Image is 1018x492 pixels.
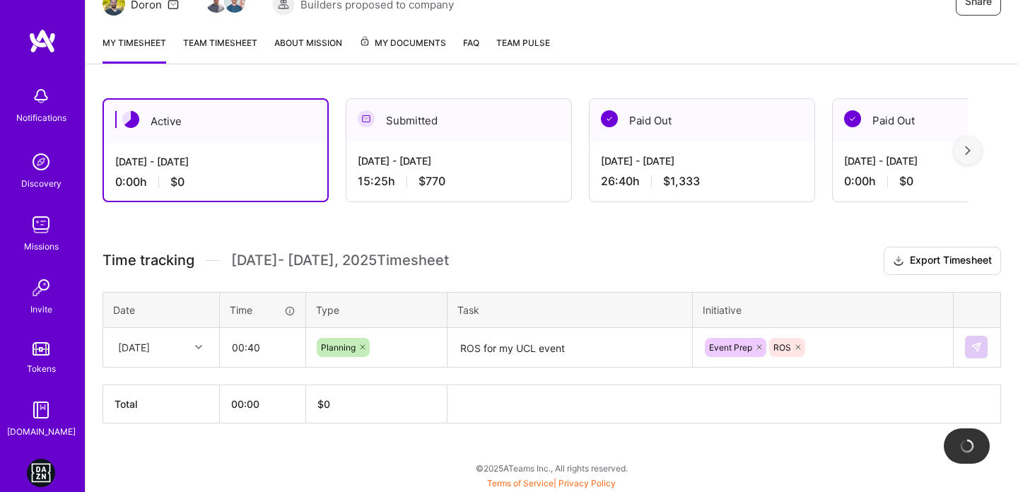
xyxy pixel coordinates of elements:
img: logo [28,28,57,54]
div: 15:25 h [358,174,560,189]
img: Invite [27,274,55,302]
span: $0 [899,174,913,189]
div: Notifications [16,110,66,125]
span: | [487,478,616,488]
span: Time tracking [103,252,194,269]
div: Missions [24,239,59,254]
a: My timesheet [103,35,166,64]
img: loading [960,439,974,453]
img: Paid Out [844,110,861,127]
div: [DATE] - [DATE] [601,153,803,168]
div: Tokens [27,361,56,376]
div: [DATE] - [DATE] [115,154,316,169]
span: Planning [321,342,356,353]
div: © 2025 ATeams Inc., All rights reserved. [85,450,1018,486]
div: Paid Out [590,99,814,142]
button: Export Timesheet [884,247,1001,275]
textarea: ROS for my UCL event [449,329,691,367]
div: 26:40 h [601,174,803,189]
span: [DATE] - [DATE] , 2025 Timesheet [231,252,449,269]
th: Date [103,292,220,327]
img: Paid Out [601,110,618,127]
a: FAQ [463,35,479,64]
a: Terms of Service [487,478,554,488]
span: Team Pulse [496,37,550,48]
img: Submitted [358,110,375,127]
div: Active [104,100,327,143]
div: null [965,336,989,358]
i: icon Chevron [195,344,202,351]
img: Active [122,111,139,128]
img: teamwork [27,211,55,239]
th: Total [103,385,220,423]
a: DAZN: Event Moderators for Israel Based Team [23,459,59,487]
img: guide book [27,396,55,424]
div: [DATE] [118,340,150,355]
th: Type [306,292,447,327]
a: Team timesheet [183,35,257,64]
span: ROS [773,342,791,353]
div: Invite [30,302,52,317]
div: Submitted [346,99,571,142]
img: Submit [971,341,982,353]
a: About Mission [274,35,342,64]
div: Time [230,303,296,317]
a: My Documents [359,35,446,64]
i: icon Download [893,254,904,269]
span: $ 0 [317,398,330,410]
a: Privacy Policy [558,478,616,488]
span: Event Prep [709,342,752,353]
span: My Documents [359,35,446,51]
input: HH:MM [221,329,305,366]
div: 0:00 h [115,175,316,189]
img: discovery [27,148,55,176]
div: Initiative [703,303,943,317]
img: tokens [33,342,49,356]
th: 00:00 [220,385,306,423]
span: $1,333 [663,174,700,189]
span: $0 [170,175,185,189]
div: [DATE] - [DATE] [358,153,560,168]
div: Discovery [21,176,62,191]
img: bell [27,82,55,110]
th: Task [447,292,693,327]
img: DAZN: Event Moderators for Israel Based Team [27,459,55,487]
span: $770 [419,174,445,189]
div: [DOMAIN_NAME] [7,424,76,439]
img: right [965,146,971,156]
a: Team Pulse [496,35,550,64]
